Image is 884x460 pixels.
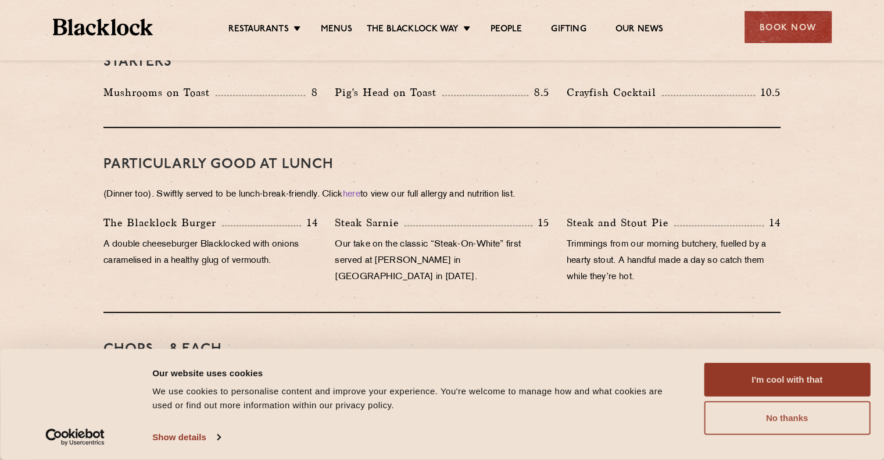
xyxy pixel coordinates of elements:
p: 8.5 [528,85,549,100]
p: 8 [305,85,317,100]
p: Our take on the classic “Steak-On-White” first served at [PERSON_NAME] in [GEOGRAPHIC_DATA] in [D... [335,237,549,286]
a: here [343,190,360,199]
div: We use cookies to personalise content and improve your experience. You're welcome to manage how a... [152,384,678,412]
a: Restaurants [228,24,289,37]
button: I'm cool with that [704,363,870,397]
div: Book Now [745,11,832,43]
p: 10.5 [755,85,781,100]
a: The Blacklock Way [367,24,459,37]
p: The Blacklock Burger [103,215,222,231]
a: People [491,24,522,37]
p: Mushrooms on Toast [103,84,216,101]
button: No thanks [704,401,870,435]
div: Our website uses cookies [152,366,678,380]
p: 15 [532,215,549,230]
p: Steak and Stout Pie [567,215,674,231]
p: A double cheeseburger Blacklocked with onions caramelised in a healthy glug of vermouth. [103,237,317,269]
p: Steak Sarnie [335,215,405,231]
p: 14 [764,215,781,230]
img: BL_Textured_Logo-footer-cropped.svg [53,19,153,35]
h3: PARTICULARLY GOOD AT LUNCH [103,157,781,172]
a: Gifting [551,24,586,37]
a: Our News [615,24,664,37]
h3: Starters [103,55,781,70]
p: 14 [301,215,318,230]
a: Show details [152,429,220,446]
p: Crayfish Cocktail [567,84,662,101]
p: Pig's Head on Toast [335,84,442,101]
a: Usercentrics Cookiebot - opens in a new window [24,429,126,446]
a: Menus [321,24,352,37]
p: Trimmings from our morning butchery, fuelled by a hearty stout. A handful made a day so catch the... [567,237,781,286]
p: (Dinner too). Swiftly served to be lunch-break-friendly. Click to view our full allergy and nutri... [103,187,781,203]
h3: Chops - 8 each [103,342,781,357]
